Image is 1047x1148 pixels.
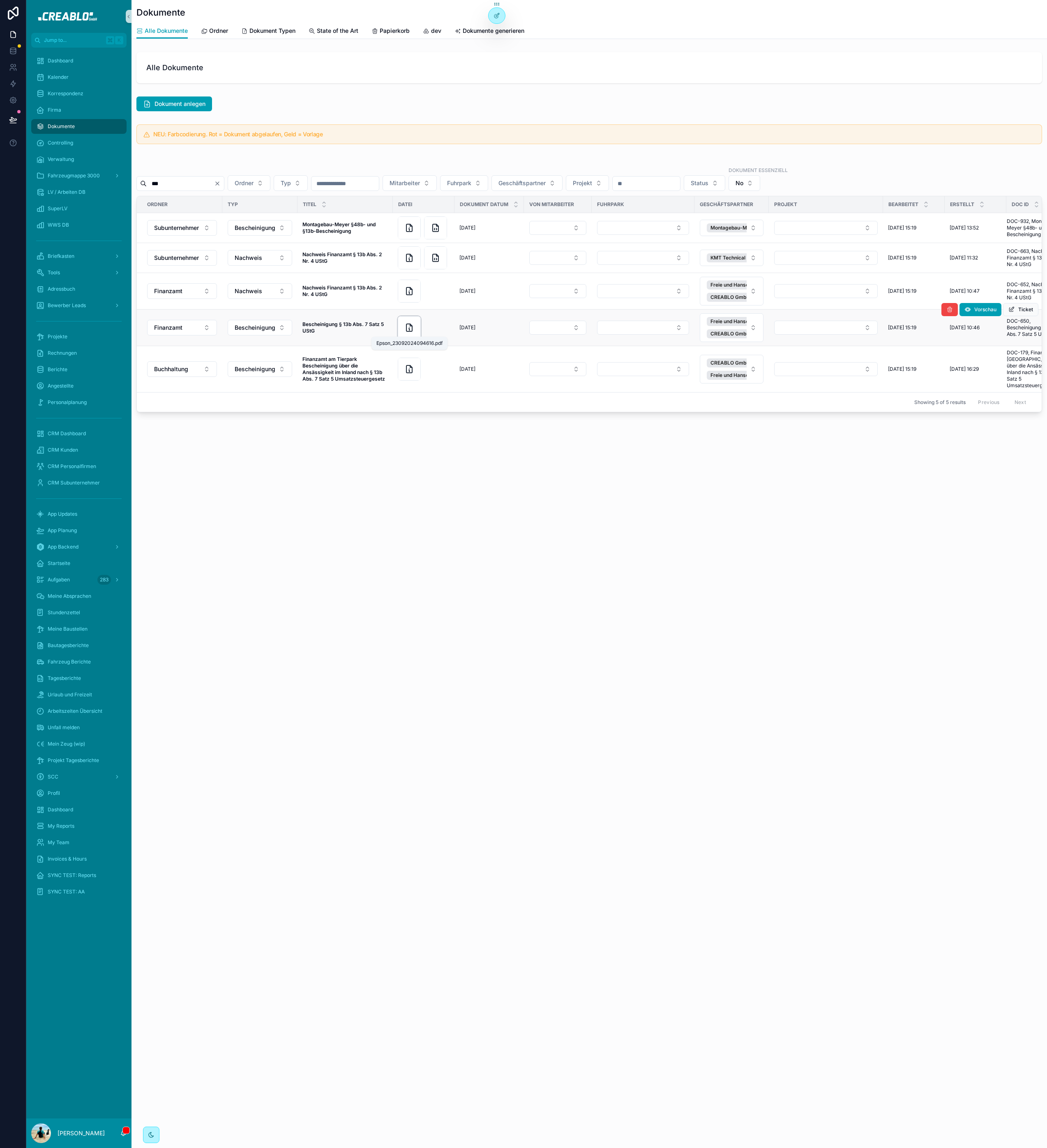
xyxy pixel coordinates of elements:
a: App Backend [31,540,127,554]
span: No [736,179,743,187]
span: Startseite [48,560,70,567]
button: Select Button [228,361,292,377]
a: Select Button [227,220,293,236]
a: Berichte [31,362,127,377]
span: Meine Absprachen [48,593,91,599]
span: SYNC TEST: AA [48,889,85,895]
div: Epson_23092024094616.pdf [376,340,443,347]
button: Select Button [700,277,763,305]
button: Clear [214,180,224,187]
button: Select Button [228,250,292,266]
span: Buchhaltung [154,365,188,373]
a: Briefkasten [31,249,127,264]
a: SCC [31,769,127,784]
a: Select Button [227,361,293,377]
button: Select Button [491,175,563,191]
span: [DATE] 13:52 [950,225,979,231]
a: Korrespondenz [31,86,127,101]
a: [DATE] 15:19 [888,288,940,294]
button: Select Button [228,320,292,335]
span: [DATE] [459,255,475,261]
a: My Reports [31,819,127,833]
a: CRM Personalfirmen [31,459,127,474]
span: Dokument anlegen [155,100,205,108]
button: Unselect 1921 [707,329,762,338]
span: Rechnungen [48,350,77,356]
button: Select Button [147,283,217,299]
a: Select Button [597,284,690,298]
a: [DATE] 11:32 [950,255,1001,261]
span: [DATE] [459,225,475,231]
button: Select Button [274,175,308,191]
span: State of the Art [317,27,358,35]
strong: Finanzamt am Tierpark Bescheinigung über die Ansässigkeit im Inland nach § 13b Abs. 7 Satz 5 Umsa... [302,356,385,382]
span: Aufgaben [48,576,70,583]
span: Fuhrpark [447,179,471,187]
a: dev [423,23,441,40]
a: Dokumente generieren [454,23,524,40]
span: Meine Baustellen [48,626,88,632]
a: SYNC TEST: Reports [31,868,127,883]
a: Urlaub und Freizeit [31,687,127,702]
button: Select Button [228,283,292,299]
a: Select Button [147,361,217,377]
span: CREABLO GmbH [710,294,750,301]
strong: Montagebau-Meyer §48b- und §13b-Bescheinigung [302,221,377,234]
span: Projekt [573,179,592,187]
div: scrollable content [26,48,131,910]
span: [DATE] [459,288,475,294]
a: Tagesberichte [31,671,127,686]
span: [DATE] [459,366,475,372]
button: Select Button [774,321,878,335]
a: Select Button [597,220,690,235]
span: Personalplanung [48,399,87,406]
span: CRM Personalfirmen [48,463,96,470]
a: Verwaltung [31,152,127,167]
span: Controlling [48,140,73,146]
span: Subunternehmer [154,224,199,232]
a: Dokument Typen [241,23,295,40]
a: [DATE] [459,288,519,294]
span: Erstellt [950,201,974,208]
span: Typ [228,201,238,208]
a: Bescheinigung § 13b Abs. 7 Satz 5 UStG [302,321,388,334]
a: Unfall melden [31,720,127,735]
span: App Planung [48,527,77,534]
span: Briefkasten [48,253,74,259]
button: Select Button [440,175,488,191]
a: Select Button [774,362,878,377]
a: Select Button [774,220,878,235]
a: Select Button [147,283,217,299]
a: Select Button [774,320,878,335]
a: Select Button [699,276,764,306]
a: Meine Baustellen [31,622,127,636]
span: App Updates [48,511,77,517]
span: [DATE] 15:19 [888,288,916,294]
a: Nachweis Finanzamt § 13b Abs. 2 Nr. 4 UStG [302,251,388,264]
span: Dokument Datum [460,201,508,208]
span: Bescheinigung [235,224,275,232]
a: Nachweis Finanzamt § 13b Abs. 2 Nr. 4 UStG [302,285,388,298]
a: Select Button [774,284,878,298]
a: [DATE] 15:19 [888,324,940,331]
span: Kalender [48,74,69,80]
a: Dashboard [31,53,127,68]
span: [DATE] 15:19 [888,324,916,331]
span: Urlaub und Freizeit [48,691,92,698]
span: Subunternehmer [154,254,199,262]
button: Unselect 1835 [707,253,779,262]
a: Select Button [227,250,293,266]
button: Ticket [1003,303,1038,316]
button: Select Button [228,220,292,236]
a: Adressbuch [31,282,127,296]
span: CRM Subunternehmer [48,480,100,486]
span: Bescheinigung [235,324,275,332]
span: KMT Technical Services [710,255,768,261]
a: Angestellte [31,379,127,393]
span: CRM Dashboard [48,430,86,437]
button: Select Button [566,175,609,191]
button: Select Button [774,221,878,235]
a: [DATE] 10:46 [950,324,1001,331]
span: Projekte [48,333,67,340]
span: Dokumente [48,123,75,130]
